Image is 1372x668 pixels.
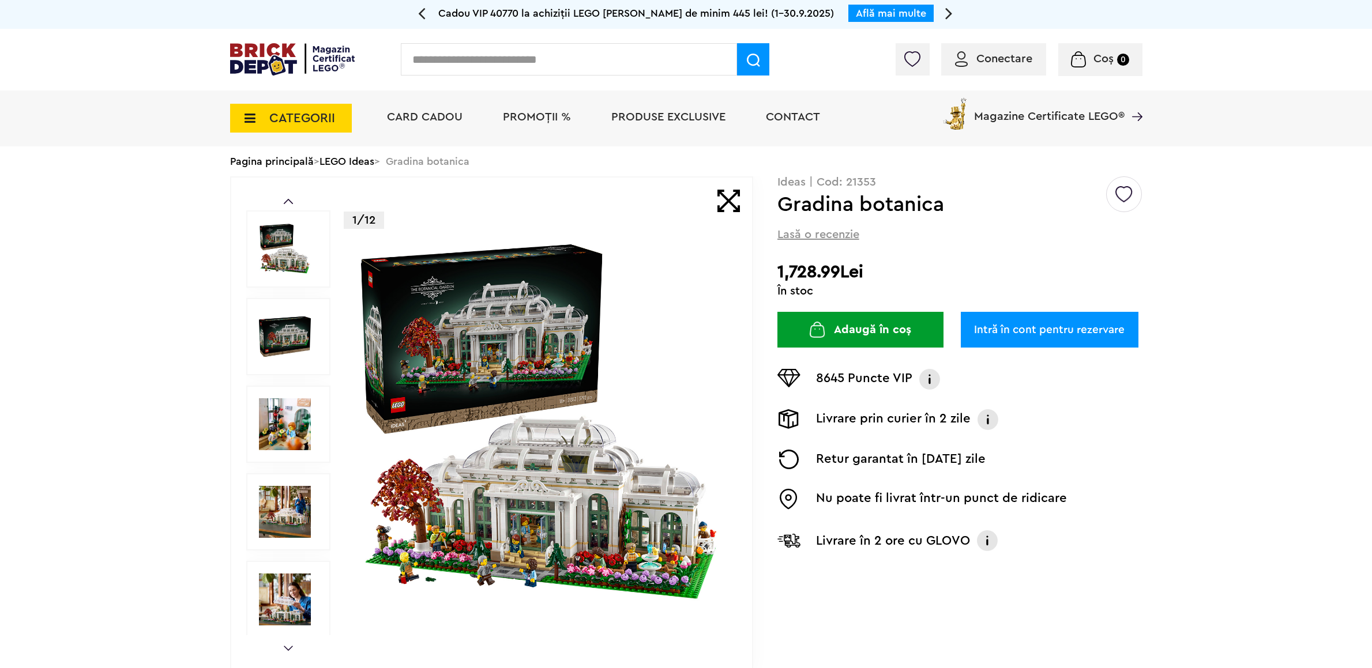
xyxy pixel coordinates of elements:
button: Adaugă în coș [777,312,944,348]
h1: Gradina botanica [777,194,1105,215]
a: Magazine Certificate LEGO® [1125,96,1142,107]
span: Magazine Certificate LEGO® [974,96,1125,122]
a: Prev [284,199,293,204]
h2: 1,728.99Lei [777,262,1142,282]
img: LEGO Ideas Gradina botanica [259,573,311,625]
img: Info livrare prin curier [976,409,999,430]
p: Ideas | Cod: 21353 [777,176,1142,188]
p: Livrare în 2 ore cu GLOVO [816,531,970,550]
p: Nu poate fi livrat într-un punct de ridicare [816,489,1067,510]
img: Livrare Glovo [777,533,800,548]
img: Gradina botanica [259,223,311,275]
a: Conectare [955,53,1032,65]
span: Conectare [976,53,1032,65]
small: 0 [1117,54,1129,66]
img: Livrare [777,409,800,429]
p: 1/12 [344,212,384,229]
div: > > Gradina botanica [230,146,1142,176]
a: Card Cadou [387,111,463,123]
img: Easybox [777,489,800,510]
div: În stoc [777,285,1142,297]
p: Livrare prin curier în 2 zile [816,409,971,430]
span: Coș [1093,53,1114,65]
img: Returnare [777,450,800,469]
img: Seturi Lego Gradina botanica [259,486,311,538]
a: Next [284,646,293,651]
img: Gradina botanica [259,311,311,363]
img: Info livrare cu GLOVO [976,529,999,552]
img: Info VIP [918,369,941,390]
p: 8645 Puncte VIP [816,369,912,390]
a: Contact [766,111,820,123]
a: PROMOȚII % [503,111,571,123]
a: Pagina principală [230,156,314,167]
a: Intră în cont pentru rezervare [961,312,1138,348]
img: Gradina botanica LEGO 21353 [259,398,311,450]
a: LEGO Ideas [319,156,374,167]
span: CATEGORII [269,112,335,124]
span: Cadou VIP 40770 la achiziții LEGO [PERSON_NAME] de minim 445 lei! (1-30.9.2025) [438,8,834,18]
a: Produse exclusive [611,111,726,123]
img: Gradina botanica [355,239,727,610]
img: Puncte VIP [777,369,800,387]
span: Lasă o recenzie [777,227,859,243]
p: Retur garantat în [DATE] zile [816,450,986,469]
a: Află mai multe [856,8,926,18]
